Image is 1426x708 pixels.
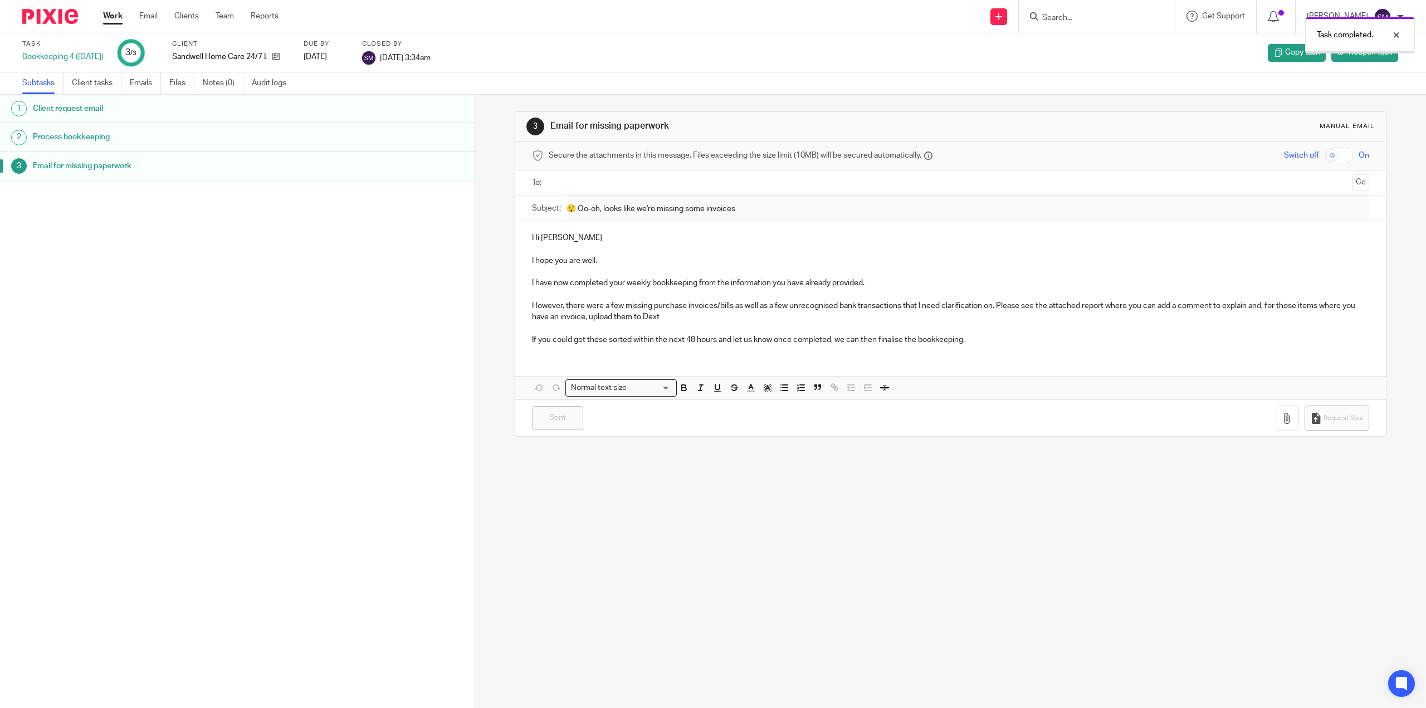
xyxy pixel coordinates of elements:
[532,177,544,188] label: To:
[139,11,158,22] a: Email
[174,11,199,22] a: Clients
[532,334,1369,345] p: If you could get these sorted within the next 48 hours and let us know once completed, we can the...
[169,72,194,94] a: Files
[630,382,670,394] input: Search for option
[532,232,1369,243] p: Hi [PERSON_NAME]
[532,255,1369,266] p: I hope you are well.
[1374,8,1391,26] img: svg%3E
[362,40,431,48] label: Closed by
[1324,414,1363,423] span: Request files
[11,158,27,174] div: 3
[362,51,375,65] img: svg%3E
[11,101,27,116] div: 1
[33,158,320,174] h1: Email for missing paperwork
[22,9,78,24] img: Pixie
[1359,150,1369,161] span: On
[130,72,161,94] a: Emails
[125,46,136,59] div: 3
[565,379,677,397] div: Search for option
[72,72,121,94] a: Client tasks
[568,382,629,394] span: Normal text size
[203,72,243,94] a: Notes (0)
[22,72,64,94] a: Subtasks
[304,40,348,48] label: Due by
[532,406,583,430] input: Sent
[22,40,104,48] label: Task
[1320,122,1375,131] div: Manual email
[251,11,279,22] a: Reports
[1317,30,1373,41] p: Task completed.
[549,150,921,161] span: Secure the attachments in this message. Files exceeding the size limit (10MB) will be secured aut...
[33,100,320,117] h1: Client request email
[130,50,136,56] small: /3
[380,53,431,61] span: [DATE] 3:34am
[532,203,561,214] label: Subject:
[172,51,266,62] p: Sandwell Home Care 24/7 Ltd
[526,118,544,135] div: 3
[1284,150,1319,161] span: Switch off
[1352,174,1369,191] button: Cc
[304,51,348,62] div: [DATE]
[11,130,27,145] div: 2
[532,300,1369,323] p: However, there were a few missing purchase invoices/bills as well as a few unrecognised bank tran...
[1305,406,1369,431] button: Request files
[550,120,974,132] h1: Email for missing paperwork
[216,11,234,22] a: Team
[172,40,290,48] label: Client
[532,277,1369,289] p: I have now completed your weekly bookkeeping from the information you have already provided.
[33,129,320,145] h1: Process bookkeeping
[22,51,104,62] div: Bookkeeping 4 ([DATE])
[103,11,123,22] a: Work
[252,72,295,94] a: Audit logs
